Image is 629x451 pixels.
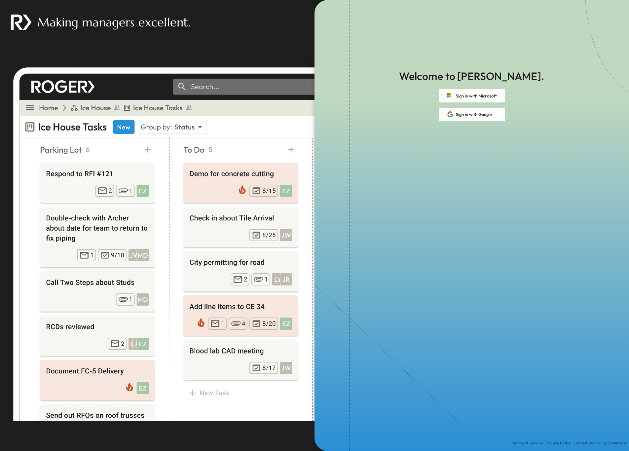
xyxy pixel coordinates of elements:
[545,440,571,446] a: Privacy Policy
[439,89,505,102] button: Sign in with Microsoft
[399,69,544,84] p: Welcome to [PERSON_NAME].
[512,440,543,446] a: Terms of Service
[37,14,190,31] p: Making managers excellent.
[439,108,505,121] button: Sign in with Google
[573,440,626,446] a: Limited Use Policy Statement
